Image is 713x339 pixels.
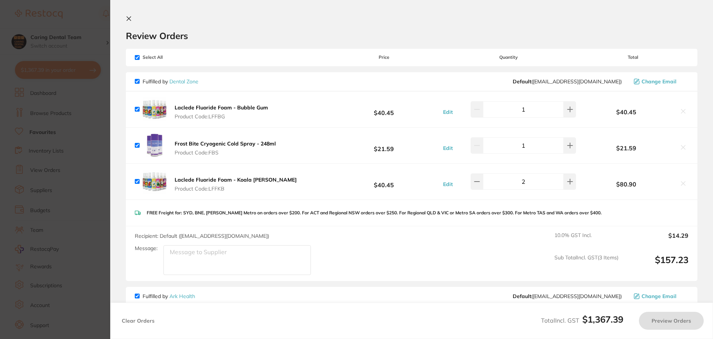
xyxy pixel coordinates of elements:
[328,55,439,60] span: Price
[328,102,439,116] b: $40.45
[578,145,675,151] b: $21.59
[143,79,198,84] p: Fulfilled by
[639,312,704,330] button: Preview Orders
[624,232,688,249] output: $14.29
[143,134,166,157] img: bXdtaTNyNg
[441,145,455,151] button: Edit
[631,293,688,300] button: Change Email
[578,181,675,188] b: $80.90
[143,97,166,121] img: YjhudTU0OQ
[120,312,157,330] button: Clear Orders
[175,186,297,192] span: Product Code: LFFKB
[172,176,299,192] button: Laclede Fluoride Foam - Koala [PERSON_NAME] Product Code:LFFKB
[513,293,622,299] span: sales@arkhealth.com.au
[175,104,268,111] b: Laclede Fluoride Foam - Bubble Gum
[631,78,688,85] button: Change Email
[175,140,276,147] b: Frost Bite Cryogenic Cold Spray - 248ml
[175,150,276,156] span: Product Code: FBS
[513,79,622,84] span: hello@dentalzone.com.au
[582,314,623,325] b: $1,367.39
[175,176,297,183] b: Laclede Fluoride Foam - Koala [PERSON_NAME]
[578,55,688,60] span: Total
[143,170,166,194] img: NXJ0bHh5aw
[441,181,455,188] button: Edit
[143,293,195,299] p: Fulfilled by
[135,245,157,252] label: Message:
[175,113,268,119] span: Product Code: LFFBG
[172,140,278,156] button: Frost Bite Cryogenic Cold Spray - 248ml Product Code:FBS
[441,109,455,115] button: Edit
[578,109,675,115] b: $40.45
[439,55,578,60] span: Quantity
[328,138,439,152] b: $21.59
[169,293,195,300] a: Ark Health
[147,210,602,215] p: FREE Freight for: SYD, BNE, [PERSON_NAME] Metro on orders over $200. For ACT and Regional NSW ord...
[513,293,531,300] b: Default
[642,79,677,84] span: Change Email
[169,78,198,85] a: Dental Zone
[126,30,697,41] h2: Review Orders
[513,78,531,85] b: Default
[135,233,269,239] span: Recipient: Default ( [EMAIL_ADDRESS][DOMAIN_NAME] )
[624,255,688,275] output: $157.23
[554,255,618,275] span: Sub Total Incl. GST ( 3 Items)
[135,55,209,60] span: Select All
[554,232,618,249] span: 10.0 % GST Incl.
[328,175,439,188] b: $40.45
[172,104,270,120] button: Laclede Fluoride Foam - Bubble Gum Product Code:LFFBG
[642,293,677,299] span: Change Email
[541,317,623,324] span: Total Incl. GST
